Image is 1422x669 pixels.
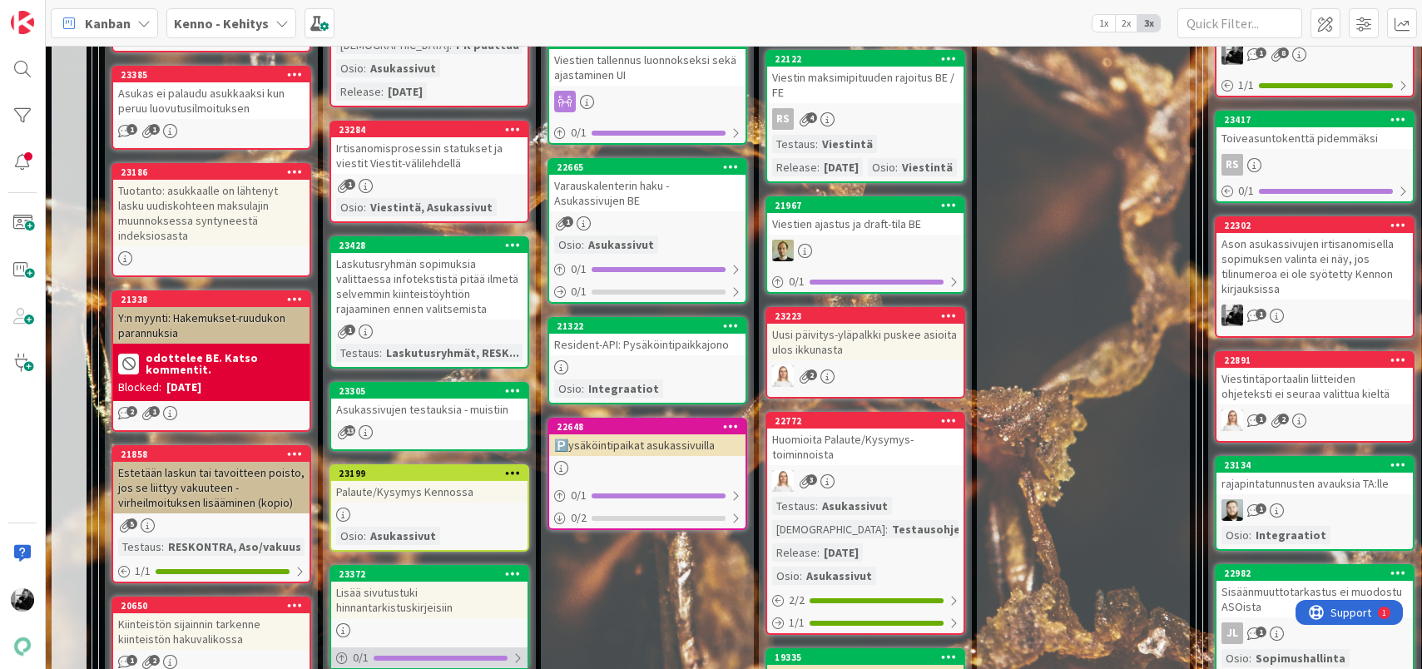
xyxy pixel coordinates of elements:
[329,382,529,451] a: 23305Asukassivujen testauksia - muistiin
[1216,305,1413,326] div: KM
[789,273,805,290] span: 0 / 1
[767,198,964,213] div: 21967
[775,415,964,427] div: 22772
[113,165,310,246] div: 23186Tuotanto: asukkaalle on lähtenyt lasku uudiskohteen maksulajin muunnoksessa syntyneestä inde...
[806,369,817,380] span: 2
[331,399,528,420] div: Asukassivujen testauksia - muistiin
[549,34,746,86] div: 21968Viestien tallennus luonnokseksi sekä ajastaminen UI
[336,59,364,77] div: Osio
[767,429,964,465] div: Huomioita Palaute/Kysymys-toiminnoista
[547,317,747,404] a: 21322Resident-API: PysäköintipaikkajonoOsio:Integraatiot
[113,67,310,119] div: 23385Asukas ei palaudu asukkaaksi kun peruu luovutusilmoituksen
[1251,526,1330,544] div: Integraatiot
[11,588,34,612] img: KM
[549,122,746,143] div: 0/1
[1278,47,1289,58] span: 8
[118,379,161,396] div: Blocked:
[1221,526,1249,544] div: Osio
[582,235,584,254] span: :
[336,82,381,101] div: Release
[772,240,794,261] img: ML
[11,11,34,34] img: Visit kanbanzone.com
[344,425,355,436] span: 13
[767,650,964,665] div: 19335
[549,259,746,280] div: 0/1
[1216,458,1413,494] div: 23134rajapintatunnusten avauksia TA:lle
[1215,351,1415,443] a: 22891Viestintäportaalin liitteiden ohjeteksti ei seuraa valittua kieltäSL
[800,567,802,585] span: :
[767,240,964,261] div: ML
[1216,473,1413,494] div: rajapintatunnusten avauksia TA:lle
[1137,15,1160,32] span: 3x
[1115,15,1137,32] span: 2x
[898,158,957,176] div: Viestintä
[1224,220,1413,231] div: 22302
[121,69,310,81] div: 23385
[767,198,964,235] div: 21967Viestien ajastus ja draft-tila BE
[789,614,805,632] span: 1 / 1
[364,59,366,77] span: :
[789,592,805,609] span: 2 / 2
[1216,566,1413,581] div: 22982
[146,352,305,375] b: odottelee BE. Katso kommentit.
[164,538,305,556] div: RESKONTRA, Aso/vakuus
[364,527,366,545] span: :
[766,412,965,635] a: 22772Huomioita Palaute/Kysymys-toiminnoistaSLTestaus:Asukassivut[DEMOGRAPHIC_DATA]:Testausohjeet....
[547,418,747,530] a: 22648🅿️ysäköintipaikat asukassivuilla0/10/2
[815,497,818,515] span: :
[113,307,310,344] div: Y:n myynti: Hakemukset-ruudukon parannuksia
[1221,622,1243,644] div: JL
[113,561,310,582] div: 1/1
[766,196,965,294] a: 21967Viestien ajastus ja draft-tila BEML0/1
[1224,114,1413,126] div: 23417
[557,421,746,433] div: 22648
[121,166,310,178] div: 23186
[547,32,747,145] a: 21968Viestien tallennus luonnokseksi sekä ajastaminen UI0/1
[149,655,160,666] span: 2
[339,468,528,479] div: 23199
[366,59,440,77] div: Asukassivut
[1238,182,1254,200] span: 0 / 1
[1177,8,1302,38] input: Quick Filter...
[766,50,965,183] a: 22122Viestin maksimipituuden rajoitus BE / FERSTestaus:ViestintäRelease:[DATE]Osio:Viestintä
[161,538,164,556] span: :
[767,309,964,324] div: 23223
[329,236,529,369] a: 23428Laskutusryhmän sopimuksia valittaessa infotekstistä pitää ilmetä selvemmin kiinteistöyhtiön ...
[767,309,964,360] div: 23223Uusi päivitys-yläpalkki puskee asioita ulos ikkunasta
[1221,409,1243,431] img: SL
[113,447,310,513] div: 21858Estetään laskun tai tavoitteen poisto, jos se liittyy vakuuteen - virheilmoituksen lisäämine...
[113,462,310,513] div: Estetään laskun tai tavoitteen poisto, jos se liittyy vakuuteen - virheilmoituksen lisääminen (ko...
[1238,77,1254,94] span: 1 / 1
[571,283,587,300] span: 0 / 1
[1216,622,1413,644] div: JL
[549,419,746,456] div: 22648🅿️ysäköintipaikat asukassivuilla
[818,497,892,515] div: Asukassivut
[364,198,366,216] span: :
[1249,526,1251,544] span: :
[549,49,746,86] div: Viestien tallennus luonnokseksi sekä ajastaminen UI
[126,124,137,135] span: 1
[772,567,800,585] div: Osio
[820,158,863,176] div: [DATE]
[885,520,888,538] span: :
[121,600,310,612] div: 20650
[1216,75,1413,96] div: 1/1
[815,135,818,153] span: :
[1224,459,1413,471] div: 23134
[1215,111,1415,203] a: 23417Toiveasuntokenttä pidemmäksiRS0/1
[767,324,964,360] div: Uusi päivitys-yläpalkki puskee asioita ulos ikkunasta
[767,414,964,465] div: 22772Huomioita Palaute/Kysymys-toiminnoista
[571,260,587,278] span: 0 / 1
[549,160,746,211] div: 22665Varauskalenterin haku - Asukassivujen BE
[339,568,528,580] div: 23372
[1216,458,1413,473] div: 23134
[1221,499,1243,521] img: SH
[549,485,746,506] div: 0/1
[111,445,311,583] a: 21858Estetään laskun tai tavoitteen poisto, jos se liittyy vakuuteen - virheilmoituksen lisäämine...
[767,67,964,103] div: Viestin maksimipituuden rajoitus BE / FE
[1216,368,1413,404] div: Viestintäportaalin liitteiden ohjeteksti ei seuraa valittua kieltä
[562,216,573,227] span: 1
[336,198,364,216] div: Osio
[381,82,384,101] span: :
[331,238,528,320] div: 23428Laskutusryhmän sopimuksia valittaessa infotekstistä pitää ilmetä selvemmin kiinteistöyhtiön ...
